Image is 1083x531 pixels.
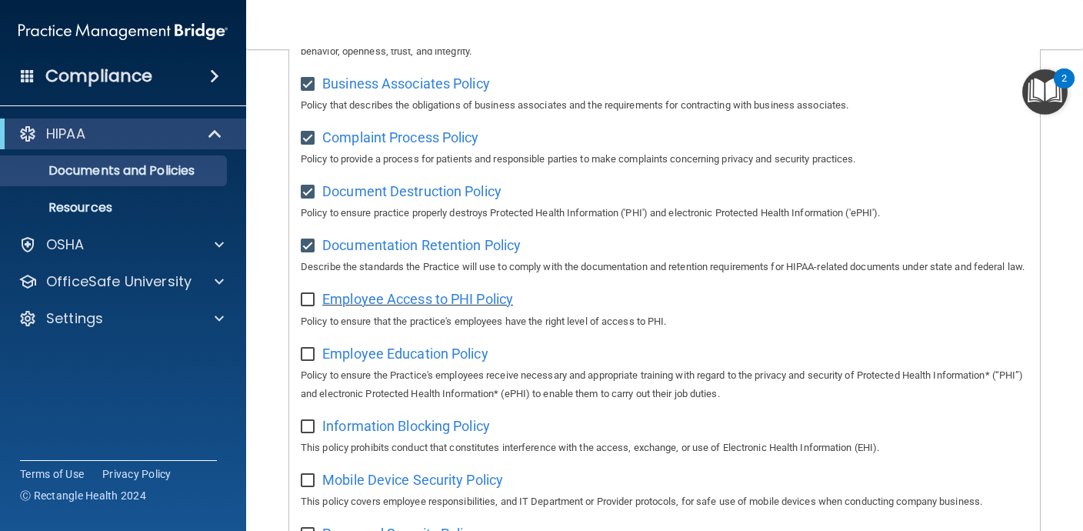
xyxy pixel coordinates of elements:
[18,309,224,328] a: Settings
[301,150,1028,169] p: Policy to provide a process for patients and responsible parties to make complaints concerning pr...
[322,75,490,92] span: Business Associates Policy
[322,237,521,253] span: Documentation Retention Policy
[20,488,146,503] span: Ⓒ Rectangle Health 2024
[301,96,1028,115] p: Policy that describes the obligations of business associates and the requirements for contracting...
[46,272,192,291] p: OfficeSafe University
[301,439,1028,457] p: This policy prohibits conduct that constitutes interference with the access, exchange, or use of ...
[322,472,503,488] span: Mobile Device Security Policy
[10,163,220,179] p: Documents and Policies
[45,65,152,87] h4: Compliance
[46,125,85,143] p: HIPAA
[20,466,84,482] a: Terms of Use
[102,466,172,482] a: Privacy Policy
[46,309,103,328] p: Settings
[1022,69,1068,115] button: Open Resource Center, 2 new notifications
[18,235,224,254] a: OSHA
[322,291,513,307] span: Employee Access to PHI Policy
[322,346,488,362] span: Employee Education Policy
[18,272,224,291] a: OfficeSafe University
[322,183,502,199] span: Document Destruction Policy
[301,258,1028,276] p: Describe the standards the Practice will use to comply with the documentation and retention requi...
[301,312,1028,331] p: Policy to ensure that the practice's employees have the right level of access to PHI.
[322,129,478,145] span: Complaint Process Policy
[301,366,1028,403] p: Policy to ensure the Practice's employees receive necessary and appropriate training with regard ...
[46,235,85,254] p: OSHA
[18,16,228,47] img: PMB logo
[1061,78,1067,99] div: 2
[301,493,1028,511] p: This policy covers employee responsibilities, and IT Department or Provider protocols, for safe u...
[10,200,220,215] p: Resources
[322,418,490,434] span: Information Blocking Policy
[301,204,1028,222] p: Policy to ensure practice properly destroys Protected Health Information ('PHI') and electronic P...
[18,125,223,143] a: HIPAA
